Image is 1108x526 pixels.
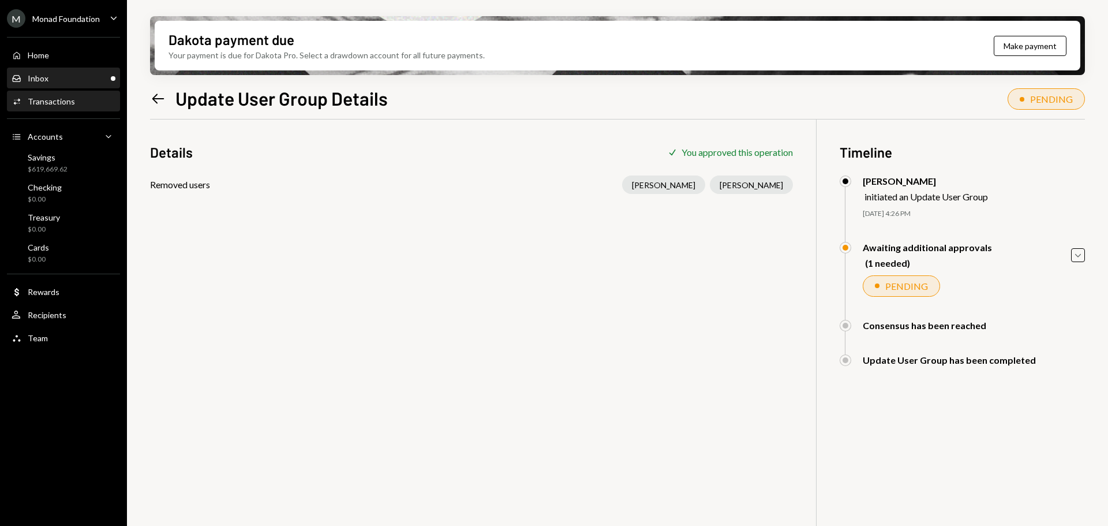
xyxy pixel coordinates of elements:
div: Recipients [28,310,66,320]
div: Dakota payment due [169,30,294,49]
div: Removed users [150,178,210,192]
div: Cards [28,243,49,252]
div: Update User Group has been completed [863,355,1036,365]
a: Inbox [7,68,120,88]
a: Transactions [7,91,120,111]
h1: Update User Group Details [175,87,388,110]
div: [PERSON_NAME] [863,176,988,186]
a: Home [7,44,120,65]
div: $0.00 [28,225,60,234]
div: [PERSON_NAME] [710,176,793,194]
div: You approved this operation [682,147,793,158]
div: PENDING [885,281,928,292]
div: Team [28,333,48,343]
div: Your payment is due for Dakota Pro. Select a drawdown account for all future payments. [169,49,485,61]
div: [DATE] 4:26 PM [863,209,1085,219]
div: Transactions [28,96,75,106]
div: Rewards [28,287,59,297]
a: Team [7,327,120,348]
a: Recipients [7,304,120,325]
a: Savings$619,669.62 [7,149,120,177]
div: Awaiting additional approvals [863,242,992,253]
div: M [7,9,25,28]
div: PENDING [1030,94,1073,105]
div: Savings [28,152,68,162]
div: Accounts [28,132,63,141]
div: Monad Foundation [32,14,100,24]
a: Treasury$0.00 [7,209,120,237]
div: [PERSON_NAME] [622,176,705,194]
div: Inbox [28,73,48,83]
div: Consensus has been reached [863,320,986,331]
a: Accounts [7,126,120,147]
div: $619,669.62 [28,165,68,174]
div: $0.00 [28,195,62,204]
div: Home [28,50,49,60]
a: Checking$0.00 [7,179,120,207]
h3: Timeline [840,143,1085,162]
div: Checking [28,182,62,192]
button: Make payment [994,36,1066,56]
a: Rewards [7,281,120,302]
h3: Details [150,143,193,162]
div: Treasury [28,212,60,222]
div: initiated an Update User Group [864,191,988,202]
div: (1 needed) [865,258,992,268]
a: Cards$0.00 [7,239,120,267]
div: $0.00 [28,255,49,264]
